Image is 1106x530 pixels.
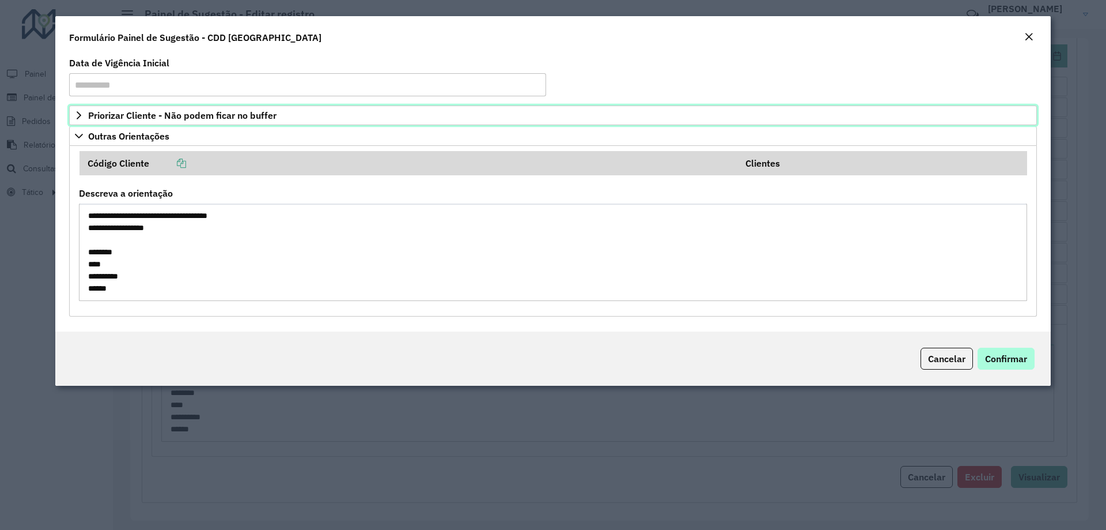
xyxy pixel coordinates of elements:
[69,126,1037,146] a: Outras Orientações
[88,111,276,120] span: Priorizar Cliente - Não podem ficar no buffer
[978,348,1035,370] button: Confirmar
[1024,32,1033,42] em: Fechar
[79,186,173,200] label: Descreva a orientação
[79,151,738,175] th: Código Cliente
[88,131,169,141] span: Outras Orientações
[69,146,1037,317] div: Outras Orientações
[69,56,169,70] label: Data de Vigência Inicial
[149,157,186,169] a: Copiar
[928,353,965,364] span: Cancelar
[921,348,973,370] button: Cancelar
[69,31,321,44] h4: Formulário Painel de Sugestão - CDD [GEOGRAPHIC_DATA]
[738,151,1027,175] th: Clientes
[1021,30,1037,45] button: Close
[69,106,1037,125] a: Priorizar Cliente - Não podem ficar no buffer
[985,353,1027,364] span: Confirmar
